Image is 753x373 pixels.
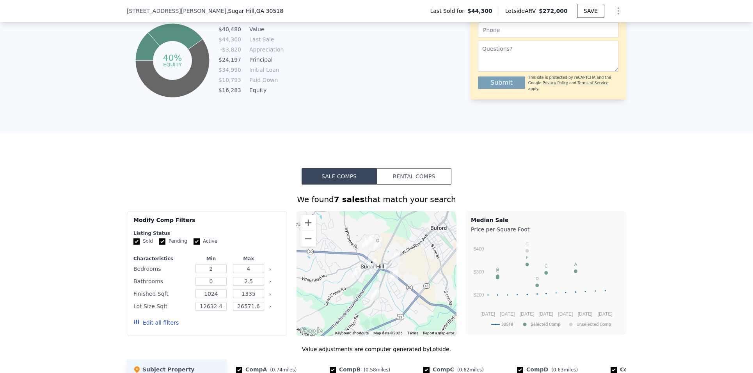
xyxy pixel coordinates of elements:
[133,256,191,262] div: Characteristics
[248,76,283,84] td: Paid Down
[218,66,242,74] td: $34,990
[478,76,525,89] button: Submit
[269,305,272,308] button: Clear
[269,268,272,271] button: Clear
[376,168,451,185] button: Rental Comps
[578,311,593,317] text: [DATE]
[577,81,608,85] a: Terms of Service
[302,168,376,185] button: Sale Comps
[496,267,499,272] text: B
[459,367,469,373] span: 0.62
[500,311,515,317] text: [DATE]
[474,269,484,275] text: $300
[248,86,283,94] td: Equity
[300,215,316,231] button: Zoom in
[538,311,553,317] text: [DATE]
[218,76,242,84] td: $10,793
[218,86,242,94] td: $16,283
[361,367,393,373] span: ( miles)
[133,263,191,274] div: Bedrooms
[127,7,226,15] span: [STREET_ADDRESS][PERSON_NAME]
[159,238,187,245] label: Pending
[133,301,191,312] div: Lot Size Sqft
[133,288,191,299] div: Finished Sqft
[454,367,487,373] span: ( miles)
[269,293,272,296] button: Clear
[467,7,492,15] span: $44,300
[163,61,182,67] tspan: equity
[598,311,613,317] text: [DATE]
[368,258,376,272] div: 4924 Hannah St
[407,331,418,335] a: Terms (opens in new tab)
[248,25,283,34] td: Value
[471,216,621,224] div: Median Sale
[194,238,217,245] label: Active
[163,53,182,63] tspan: 40%
[133,276,191,287] div: Bathrooms
[423,331,454,335] a: Report a map error
[218,35,242,44] td: $44,300
[548,367,581,373] span: ( miles)
[352,266,361,279] div: 4947 Spring Hill Dr
[300,231,316,247] button: Zoom out
[248,45,283,54] td: Appreciation
[269,280,272,283] button: Clear
[496,268,499,273] text: E
[531,322,560,327] text: Selected Comp
[520,311,535,317] text: [DATE]
[577,322,611,327] text: Unselected Comp
[471,235,621,332] svg: A chart.
[577,4,604,18] button: SAVE
[574,262,577,266] text: A
[226,7,283,15] span: , Sugar Hill
[505,7,539,15] span: Lotside ARV
[248,55,283,64] td: Principal
[133,230,281,236] div: Listing Status
[218,55,242,64] td: $24,197
[298,326,324,336] img: Google
[366,234,375,247] div: 5200 Sugar Crest Dr
[335,330,369,336] button: Keyboard shortcuts
[254,8,283,14] span: , GA 30518
[539,8,568,14] span: $272,000
[298,326,324,336] a: Open this area in Google Maps (opens a new window)
[362,236,371,249] div: 5115 Stick Ct
[478,23,618,37] input: Phone
[159,238,165,245] input: Pending
[133,319,179,327] button: Edit all filters
[218,25,242,34] td: $40,480
[373,237,382,250] div: 1409 Hillcrest Dr
[127,194,626,205] div: We found that match your search
[545,264,548,268] text: C
[526,242,529,246] text: G
[366,367,376,373] span: 0.58
[194,256,228,262] div: Min
[231,256,266,262] div: Max
[371,288,380,301] div: 1071 N Price Rd
[474,246,484,252] text: $400
[611,3,626,19] button: Show Options
[430,7,467,15] span: Last Sold for
[471,224,621,235] div: Price per Square Foot
[553,367,564,373] span: 0.63
[334,195,365,204] strong: 7 sales
[248,66,283,74] td: Initial Loan
[267,367,300,373] span: ( miles)
[536,276,539,281] text: D
[528,75,618,92] div: This site is protected by reCAPTCHA and the Google and apply.
[391,250,400,264] div: 4872 White St
[248,35,283,44] td: Last Sale
[480,311,495,317] text: [DATE]
[526,255,529,260] text: F
[127,345,626,353] div: Value adjustments are computer generated by Lotside .
[501,322,513,327] text: 30518
[390,269,398,282] div: 4661 S Roberts Dr
[133,216,281,230] div: Modify Comp Filters
[474,292,484,298] text: $200
[373,331,403,335] span: Map data ©2025
[133,238,140,245] input: Sold
[543,81,568,85] a: Privacy Policy
[218,45,242,54] td: -$3,820
[194,238,200,245] input: Active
